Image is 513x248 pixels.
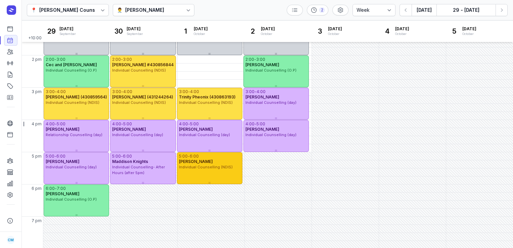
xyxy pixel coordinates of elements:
div: 5:00 [123,121,132,127]
div: 4 [382,26,392,37]
span: Individual Counselling (NDIS) [112,68,166,73]
span: [PERSON_NAME] [245,62,279,67]
div: 3 [315,26,325,37]
div: 4:00 [123,89,132,94]
div: - [188,121,190,127]
div: 3:00 [256,57,265,62]
div: - [55,89,57,94]
div: 5:00 [190,121,199,127]
div: October [462,32,476,36]
div: 4:00 [46,121,55,127]
div: 4:00 [57,89,66,94]
span: +10:00 [28,35,43,42]
div: - [54,57,56,62]
div: 6:00 [56,154,65,159]
span: Individual Counselling (day) [46,165,97,169]
div: 3:00 [56,57,65,62]
div: 📍 [31,6,37,14]
span: Individual Counselling (NDIS) [179,100,233,105]
span: [DATE] [127,26,143,32]
span: 5 pm [32,154,42,159]
span: 2 pm [32,57,42,62]
div: 3:00 [123,57,132,62]
span: 4 pm [32,121,42,127]
div: 1 [180,26,191,37]
div: September [127,32,143,36]
div: 👨‍⚕️ [117,6,123,14]
span: Individual Counselling (NDIS) [179,165,233,169]
div: September [59,32,76,36]
span: Individual Counselling (NDIS) [46,100,99,105]
span: Relationship Counselling (day) [46,132,102,137]
div: - [54,154,56,159]
div: - [121,57,123,62]
span: CM [8,236,14,244]
div: 4:00 [245,121,254,127]
div: 2 [247,26,258,37]
div: - [121,89,123,94]
div: 2 [319,7,325,13]
div: [PERSON_NAME] Counselling [39,6,108,14]
div: 5:00 [46,154,54,159]
div: 6:00 [46,186,55,191]
span: Maddison Knights [112,159,148,164]
span: Individual Counselling (NDIS) [112,100,166,105]
span: Individual Counselling (O.P) [46,197,97,202]
div: - [121,121,123,127]
span: Individual Counselling (O.P) [245,68,296,73]
div: - [254,121,256,127]
span: [DATE] [194,26,208,32]
span: Trinity Pheonix (430863193) [179,94,236,99]
div: - [188,89,190,94]
span: 6 pm [32,186,42,191]
div: 5 [449,26,460,37]
div: 3:00 [112,89,121,94]
div: 3:00 [179,89,188,94]
div: 5:00 [256,121,265,127]
div: 3:00 [46,89,55,94]
span: Individual Counselling (day) [179,132,230,137]
div: 3:00 [245,89,254,94]
div: 4:00 [190,89,199,94]
span: [DATE] [462,26,476,32]
div: - [55,186,57,191]
div: - [121,154,123,159]
div: 4:00 [256,89,266,94]
span: [PERSON_NAME] (431244264) [112,94,173,99]
span: Individual Counselling (day) [245,100,296,105]
button: [DATE] [412,4,436,16]
div: 6:00 [123,154,132,159]
span: [DATE] [59,26,76,32]
span: [DATE] [395,26,409,32]
span: Individual Counselling- After Hours (after 5pm) [112,165,165,175]
div: 5:00 [57,121,65,127]
span: 3 pm [32,89,42,94]
div: - [254,89,256,94]
div: 5:00 [179,154,188,159]
div: October [194,32,208,36]
div: 7:00 [57,186,66,191]
span: [DATE] [261,26,275,32]
span: [PERSON_NAME] [112,127,146,132]
div: - [55,121,57,127]
div: 4:00 [179,121,188,127]
span: [PERSON_NAME] [179,159,213,164]
div: October [328,32,342,36]
div: 6:00 [190,154,199,159]
span: [PERSON_NAME] [245,94,279,99]
span: Individual Counselling (day) [112,132,163,137]
div: 29 [46,26,57,37]
div: 2:00 [46,57,54,62]
div: 30 [113,26,124,37]
div: October [261,32,275,36]
span: [PERSON_NAME] [46,159,80,164]
span: Individual Counselling (day) [245,132,296,137]
span: [PERSON_NAME] [46,191,80,196]
div: - [254,57,256,62]
div: October [395,32,409,36]
span: 7 pm [32,218,42,223]
span: [PERSON_NAME] [245,127,279,132]
span: Cec and [PERSON_NAME] [46,62,97,67]
div: 4:00 [112,121,121,127]
div: - [188,154,190,159]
